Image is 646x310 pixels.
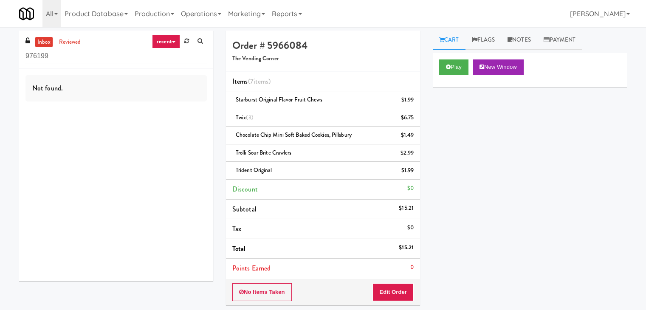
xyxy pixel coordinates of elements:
[25,48,207,64] input: Search vision orders
[401,113,414,123] div: $6.75
[401,95,414,105] div: $1.99
[236,149,292,157] span: Trolli Sour Brite Crawlers
[401,165,414,176] div: $1.99
[407,223,414,233] div: $0
[401,148,414,158] div: $2.99
[19,6,34,21] img: Micromart
[501,31,537,50] a: Notes
[232,244,246,254] span: Total
[407,183,414,194] div: $0
[57,37,83,48] a: reviewed
[32,83,63,93] span: Not found.
[232,283,292,301] button: No Items Taken
[236,96,322,104] span: Starburst Original Flavor Fruit Chews
[35,37,53,48] a: inbox
[232,224,241,234] span: Tax
[248,76,271,86] span: (7 )
[401,130,414,141] div: $1.49
[236,166,272,174] span: Trident Original
[232,204,257,214] span: Subtotal
[232,76,271,86] span: Items
[254,76,269,86] ng-pluralize: items
[537,31,582,50] a: Payment
[232,263,271,273] span: Points Earned
[152,35,180,48] a: recent
[399,242,414,253] div: $15.21
[232,40,414,51] h4: Order # 5966084
[473,59,524,75] button: New Window
[399,203,414,214] div: $15.21
[410,262,414,273] div: 0
[372,283,414,301] button: Edit Order
[232,56,414,62] h5: The Vending Corner
[232,184,258,194] span: Discount
[236,113,254,121] span: Twix
[465,31,502,50] a: Flags
[236,131,352,139] span: Chocolate Chip Mini Soft Baked Cookies, Pillsbury
[246,113,253,121] span: (3)
[433,31,465,50] a: Cart
[439,59,468,75] button: Play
